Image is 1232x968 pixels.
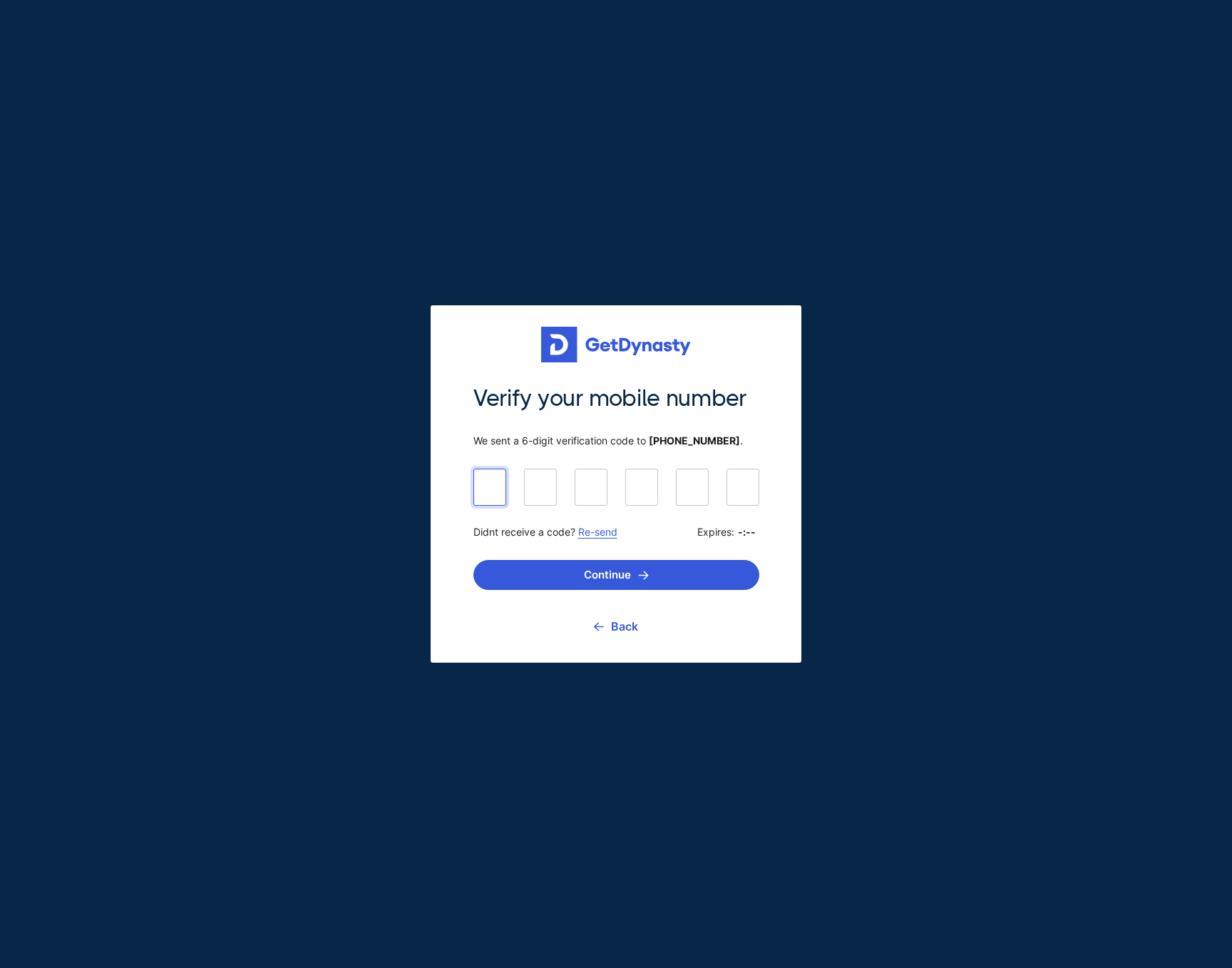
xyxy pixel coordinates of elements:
[473,384,759,414] span: Verify your mobile number
[473,560,759,590] button: Continue
[649,434,740,447] b: [PHONE_NUMBER]
[697,526,759,539] span: Expires:
[578,526,617,538] a: Re-send
[738,526,759,539] b: -:--
[473,434,759,447] span: We sent a 6-digit verification code to .
[594,608,638,644] a: Back
[541,327,691,362] img: Get started for free with Dynasty Trust Company
[594,622,604,631] img: go back icon
[473,526,617,539] span: Didnt receive a code?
